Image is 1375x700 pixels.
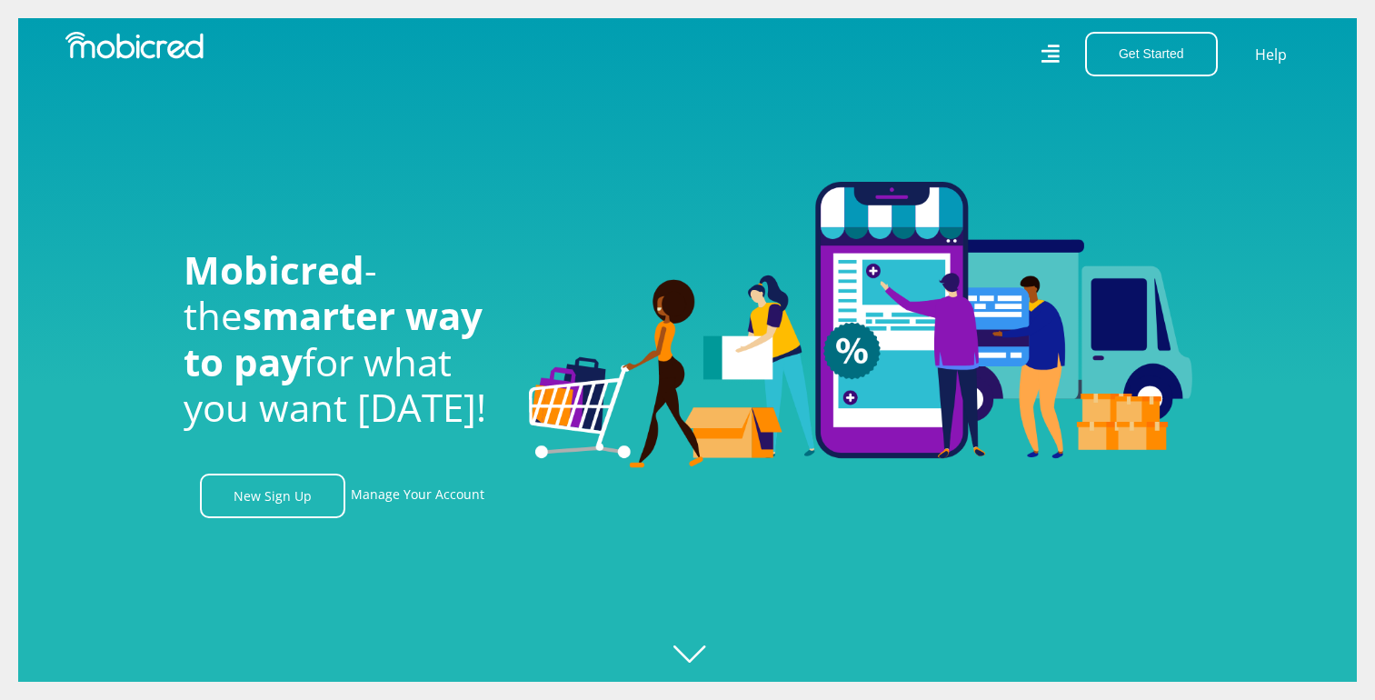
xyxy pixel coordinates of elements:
h1: - the for what you want [DATE]! [184,247,502,431]
a: New Sign Up [200,474,345,518]
img: Mobicred [65,32,204,59]
span: Mobicred [184,244,364,295]
span: smarter way to pay [184,289,483,386]
a: Help [1254,43,1288,66]
img: Welcome to Mobicred [529,182,1192,469]
a: Manage Your Account [351,474,484,518]
button: Get Started [1085,32,1218,76]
